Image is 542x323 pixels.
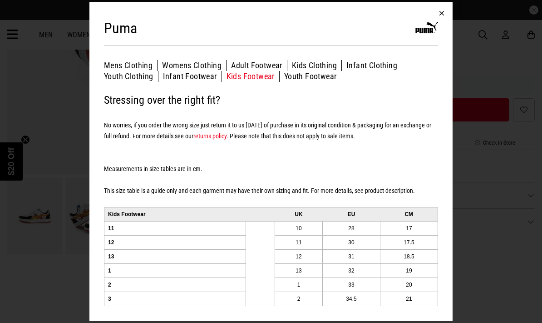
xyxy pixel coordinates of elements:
td: 2 [275,292,323,306]
td: 12 [104,235,246,249]
td: 33 [322,278,380,292]
button: Youth Footwear [284,71,337,82]
button: Infant Clothing [346,60,402,71]
button: Mens Clothing [104,60,158,71]
h5: Measurements in size tables are in cm. This size table is a guide only and each garment may have ... [104,152,438,196]
button: Kids Clothing [292,60,342,71]
td: 2 [104,278,246,292]
h5: No worries, if you order the wrong size just return it to us [DATE] of purchase in its original c... [104,120,438,141]
td: 17.5 [380,235,438,249]
td: 3 [104,292,246,306]
td: 1 [104,263,246,278]
td: EU [322,207,380,221]
a: returns policy [193,132,227,140]
td: UK [275,207,323,221]
td: 11 [104,221,246,235]
td: 21 [380,292,438,306]
td: 20 [380,278,438,292]
button: Kids Footwear [227,71,280,82]
td: 34.5 [322,292,380,306]
td: CM [380,207,438,221]
td: 17 [380,221,438,235]
button: Infant Footwear [163,71,222,82]
td: 18.5 [380,249,438,263]
td: 11 [275,235,323,249]
td: 13 [104,249,246,263]
td: 10 [275,221,323,235]
img: Puma [415,17,438,40]
td: 32 [322,263,380,278]
h2: Stressing over the right fit? [104,91,438,109]
td: 19 [380,263,438,278]
td: 13 [275,263,323,278]
button: Womens Clothing [162,60,227,71]
h2: Puma [104,19,138,37]
td: 1 [275,278,323,292]
button: Adult Footwear [231,60,287,71]
td: 12 [275,249,323,263]
td: 30 [322,235,380,249]
td: Kids Footwear [104,207,246,221]
button: Open LiveChat chat widget [7,4,34,31]
td: 31 [322,249,380,263]
button: Youth Clothing [104,71,158,82]
td: 28 [322,221,380,235]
